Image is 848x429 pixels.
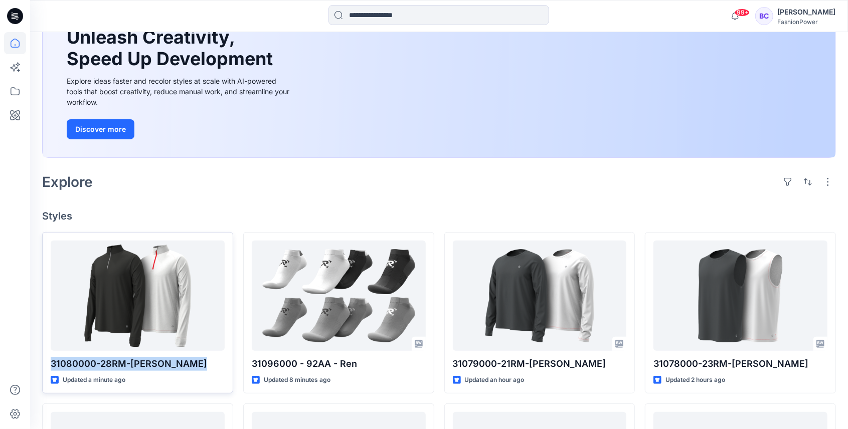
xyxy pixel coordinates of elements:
[67,119,292,139] a: Discover more
[665,375,725,385] p: Updated 2 hours ago
[63,375,125,385] p: Updated a minute ago
[755,7,773,25] div: BC
[735,9,750,17] span: 99+
[653,241,827,351] a: 31078000-23RM-Ryder
[777,18,835,26] div: FashionPower
[453,357,627,371] p: 31079000-21RM-[PERSON_NAME]
[264,375,330,385] p: Updated 8 minutes ago
[42,210,836,222] h4: Styles
[653,357,827,371] p: 31078000-23RM-[PERSON_NAME]
[67,27,277,70] h1: Unleash Creativity, Speed Up Development
[42,174,93,190] h2: Explore
[51,241,225,351] a: 31080000-28RM-Ralf
[67,76,292,107] div: Explore ideas faster and recolor styles at scale with AI-powered tools that boost creativity, red...
[252,357,426,371] p: 31096000 - 92AA - Ren
[252,241,426,351] a: 31096000 - 92AA - Ren
[777,6,835,18] div: [PERSON_NAME]
[453,241,627,351] a: 31079000-21RM-Ryan
[465,375,525,385] p: Updated an hour ago
[67,119,134,139] button: Discover more
[51,357,225,371] p: 31080000-28RM-[PERSON_NAME]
